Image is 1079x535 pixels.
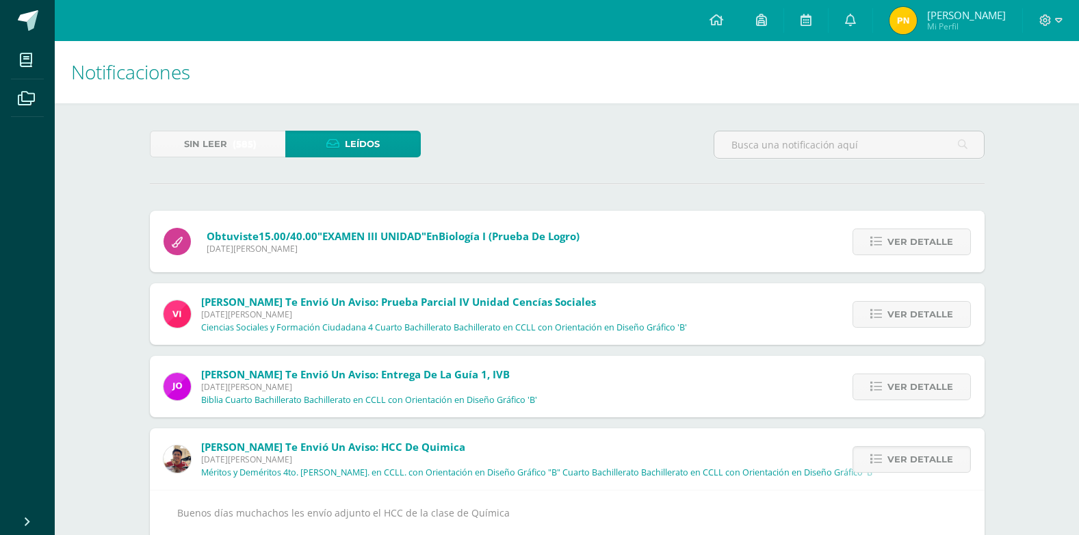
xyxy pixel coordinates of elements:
[889,7,917,34] img: f6d85a04e0bfecbabd8b9b62a12ac4fd.png
[201,381,537,393] span: [DATE][PERSON_NAME]
[207,243,580,255] span: [DATE][PERSON_NAME]
[164,300,191,328] img: bd6d0aa147d20350c4821b7c643124fa.png
[201,440,465,454] span: [PERSON_NAME] te envió un aviso: HCC de Quimica
[184,131,227,157] span: Sin leer
[927,21,1006,32] span: Mi Perfil
[207,229,580,243] span: Obtuviste en
[927,8,1006,22] span: [PERSON_NAME]
[714,131,984,158] input: Busca una notificación aquí
[887,229,953,255] span: Ver detalle
[71,59,190,85] span: Notificaciones
[201,322,687,333] p: Ciencias Sociales y Formación Ciudadana 4 Cuarto Bachillerato Bachillerato en CCLL con Orientació...
[201,454,874,465] span: [DATE][PERSON_NAME]
[201,309,687,320] span: [DATE][PERSON_NAME]
[887,447,953,472] span: Ver detalle
[201,295,596,309] span: [PERSON_NAME] te envió un aviso: Prueba Parcial IV Unidad Cencías Sociales
[345,131,380,157] span: Leídos
[887,302,953,327] span: Ver detalle
[259,229,317,243] span: 15.00/40.00
[201,367,510,381] span: [PERSON_NAME] te envió un aviso: Entrega de la guía 1, IVB
[233,131,257,157] span: (585)
[164,373,191,400] img: 6614adf7432e56e5c9e182f11abb21f1.png
[439,229,580,243] span: Biología I (Prueba de Logro)
[285,131,421,157] a: Leídos
[887,374,953,400] span: Ver detalle
[150,131,285,157] a: Sin leer(585)
[201,395,537,406] p: Biblia Cuarto Bachillerato Bachillerato en CCLL con Orientación en Diseño Gráfico 'B'
[317,229,426,243] span: "EXAMEN III UNIDAD"
[201,467,874,478] p: Méritos y Deméritos 4to. [PERSON_NAME]. en CCLL. con Orientación en Diseño Gráfico "B" Cuarto Bac...
[164,445,191,473] img: cb93aa548b99414539690fcffb7d5efd.png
